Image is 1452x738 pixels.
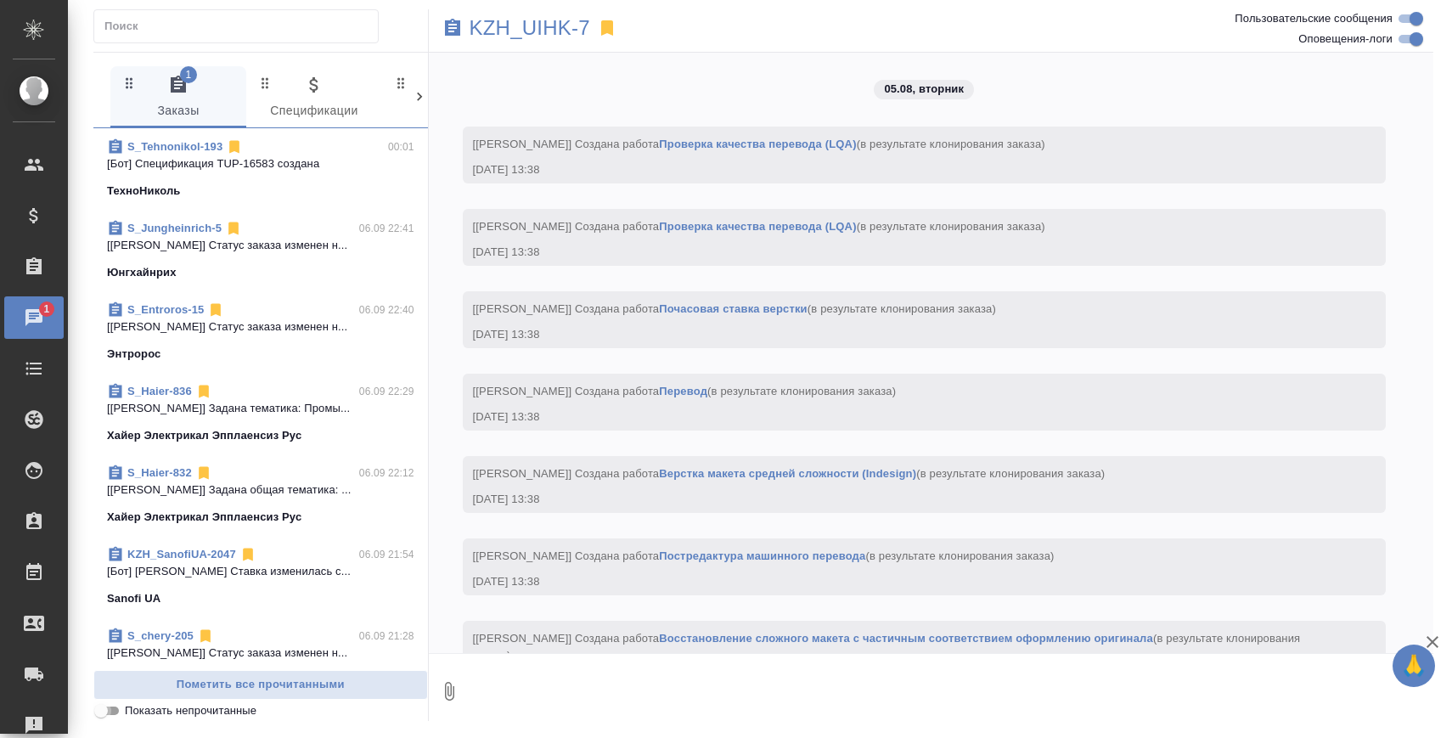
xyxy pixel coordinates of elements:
span: [[PERSON_NAME]] Создана работа (в результате клонирования заказа) [473,138,1045,150]
a: KZH_SanofiUA-2047 [127,548,236,561]
span: [[PERSON_NAME]] Создана работа (в результате клонирования заказа) [473,385,897,397]
div: KZH_SanofiUA-204706.09 21:54[Бот] [PERSON_NAME] Ставка изменилась с...Sanofi UA [93,536,428,617]
span: Клиенты [392,75,508,121]
p: [[PERSON_NAME]] Статус заказа изменен н... [107,645,414,662]
a: KZH_UIHK-7 [470,20,590,37]
a: Восстановление сложного макета с частичным соответствием оформлению оригинала [659,632,1153,645]
span: Спецификации [256,75,372,121]
a: Почасовая ставка верстки [659,302,808,315]
p: 05.08, вторник [884,81,964,98]
svg: Зажми и перетащи, чтобы поменять порядок вкладок [121,75,138,91]
span: Пользовательские сообщения [1235,10,1393,27]
div: [DATE] 13:38 [473,244,1327,261]
p: Юнгхайнрих [107,264,177,281]
p: 06.09 22:29 [359,383,414,400]
a: S_Jungheinrich-5 [127,222,222,234]
svg: Отписаться [195,383,212,400]
a: S_chery-205 [127,629,194,642]
div: [DATE] 13:38 [473,161,1327,178]
a: S_Haier-832 [127,466,192,479]
p: 00:01 [388,138,414,155]
div: S_Jungheinrich-506.09 22:41[[PERSON_NAME]] Статус заказа изменен н...Юнгхайнрих [93,210,428,291]
a: 1 [4,296,64,339]
div: [DATE] 13:38 [473,326,1327,343]
span: [[PERSON_NAME]] Создана работа (в результате клонирования заказа) [473,467,1106,480]
p: [[PERSON_NAME]] Статус заказа изменен н... [107,237,414,254]
span: 1 [33,301,59,318]
p: [[PERSON_NAME]] Статус заказа изменен н... [107,318,414,335]
span: Заказы [121,75,236,121]
a: S_Entroros-15 [127,303,204,316]
p: [Бот] [PERSON_NAME] Ставка изменилась с... [107,563,414,580]
p: 06.09 22:40 [359,301,414,318]
svg: Отписаться [195,465,212,482]
a: Перевод [659,385,707,397]
p: Хайер Электрикал Эпплаенсиз Рус [107,509,301,526]
svg: Отписаться [207,301,224,318]
span: Пометить все прочитанными [103,675,419,695]
a: Проверка качества перевода (LQA) [659,220,856,233]
span: [[PERSON_NAME]] Создана работа (в результате клонирования заказа) [473,549,1055,562]
a: Верстка макета средней сложности (Indesign) [659,467,916,480]
div: [DATE] 13:38 [473,491,1327,508]
span: [[PERSON_NAME]] Создана работа (в результате клонирования заказа) [473,220,1045,233]
div: S_Haier-83606.09 22:29[[PERSON_NAME]] Задана тематика: Промы...Хайер Электрикал Эпплаенсиз Рус [93,373,428,454]
svg: Зажми и перетащи, чтобы поменять порядок вкладок [257,75,273,91]
p: Хайер Электрикал Эпплаенсиз Рус [107,427,301,444]
p: 06.09 22:12 [359,465,414,482]
a: Постредактура машинного перевода [659,549,865,562]
p: Энтророс [107,346,160,363]
span: Показать непрочитанные [125,702,256,719]
span: 🙏 [1399,648,1428,684]
p: [Бот] Спецификация TUP-16583 создана [107,155,414,172]
svg: Отписаться [225,220,242,237]
p: 06.09 21:54 [359,546,414,563]
p: 06.09 22:41 [359,220,414,237]
svg: Отписаться [226,138,243,155]
p: ТехноНиколь [107,183,181,200]
p: [[PERSON_NAME]] Задана тематика: Промы... [107,400,414,417]
input: Поиск [104,14,378,38]
span: Оповещения-логи [1298,31,1393,48]
div: S_chery-20506.09 21:28[[PERSON_NAME]] Статус заказа изменен н...Chery Automobile RUS [93,617,428,699]
svg: Отписаться [197,628,214,645]
span: [[PERSON_NAME]] Создана работа (в результате клонирования заказа) [473,632,1304,662]
span: 1 [180,66,197,83]
div: S_Tehnonikol-19300:01[Бот] Спецификация TUP-16583 созданаТехноНиколь [93,128,428,210]
p: Sanofi UA [107,590,160,607]
div: S_Haier-83206.09 22:12[[PERSON_NAME]] Задана общая тематика: ...Хайер Электрикал Эпплаенсиз Рус [93,454,428,536]
a: Проверка качества перевода (LQA) [659,138,856,150]
p: 06.09 21:28 [359,628,414,645]
a: S_Haier-836 [127,385,192,397]
a: S_Tehnonikol-193 [127,140,222,153]
svg: Отписаться [239,546,256,563]
div: [DATE] 13:38 [473,573,1327,590]
p: [[PERSON_NAME]] Задана общая тематика: ... [107,482,414,499]
div: [DATE] 13:38 [473,408,1327,425]
button: Пометить все прочитанными [93,670,428,700]
span: [[PERSON_NAME]] Создана работа (в результате клонирования заказа) [473,302,996,315]
div: S_Entroros-1506.09 22:40[[PERSON_NAME]] Статус заказа изменен н...Энтророс [93,291,428,373]
button: 🙏 [1393,645,1435,687]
